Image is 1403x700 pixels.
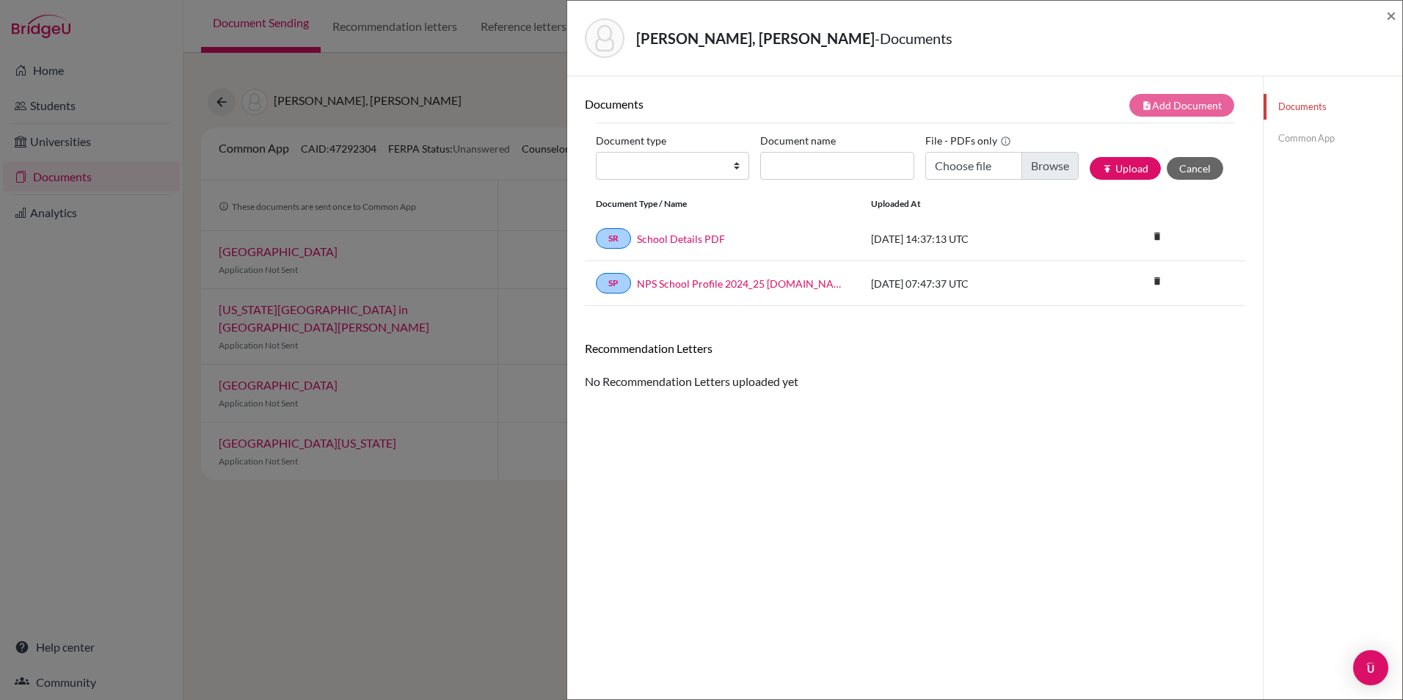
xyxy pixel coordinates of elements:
[585,341,1245,355] h6: Recommendation Letters
[636,29,875,47] strong: [PERSON_NAME], [PERSON_NAME]
[1264,125,1402,151] a: Common App
[637,231,725,247] a: School Details PDF
[860,197,1080,211] div: Uploaded at
[585,341,1245,390] div: No Recommendation Letters uploaded yet
[585,197,860,211] div: Document Type / Name
[596,273,631,294] a: SP
[1167,157,1223,180] button: Cancel
[860,276,1080,291] div: [DATE] 07:47:37 UTC
[1146,225,1168,247] i: delete
[1264,94,1402,120] a: Documents
[596,129,666,152] label: Document type
[1146,227,1168,247] a: delete
[1386,4,1396,26] span: ×
[875,29,952,47] span: - Documents
[1386,7,1396,24] button: Close
[760,129,836,152] label: Document name
[1129,94,1234,117] button: note_addAdd Document
[1146,272,1168,292] a: delete
[596,228,631,249] a: SR
[925,129,1011,152] label: File - PDFs only
[1142,101,1152,111] i: note_add
[585,97,915,111] h6: Documents
[1102,164,1112,174] i: publish
[860,231,1080,247] div: [DATE] 14:37:13 UTC
[1353,650,1388,685] div: Open Intercom Messenger
[637,276,849,291] a: NPS School Profile 2024_25 [DOMAIN_NAME]_wide
[1090,157,1161,180] button: publishUpload
[1146,270,1168,292] i: delete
